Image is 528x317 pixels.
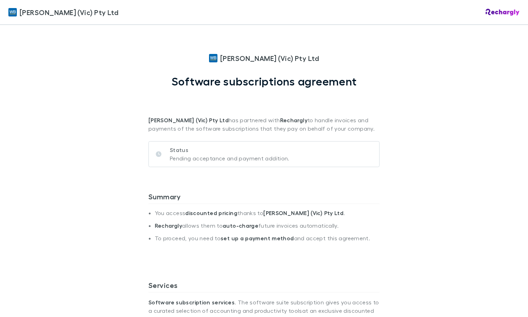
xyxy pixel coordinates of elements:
p: Status [170,146,290,154]
span: [PERSON_NAME] (Vic) Pty Ltd [220,53,319,63]
span: [PERSON_NAME] (Vic) Pty Ltd [20,7,118,18]
p: has partnered with to handle invoices and payments of the software subscriptions that they pay on... [148,88,380,133]
p: Pending acceptance and payment addition. [170,154,290,163]
strong: Rechargly [280,117,307,124]
strong: Software subscription services [148,299,235,306]
li: allows them to future invoices automatically. [155,222,380,235]
h1: Software subscriptions agreement [172,75,357,88]
strong: Rechargly [155,222,182,229]
strong: [PERSON_NAME] (Vic) Pty Ltd [148,117,229,124]
iframe: Intercom live chat [504,293,521,310]
img: William Buck (Vic) Pty Ltd's Logo [8,8,17,16]
h3: Services [148,281,380,292]
strong: [PERSON_NAME] (Vic) Pty Ltd [263,209,343,216]
strong: auto-charge [223,222,258,229]
strong: discounted pricing [185,209,237,216]
h3: Summary [148,192,380,204]
img: Rechargly Logo [486,9,520,16]
li: To proceed, you need to and accept this agreement. [155,235,380,247]
img: William Buck (Vic) Pty Ltd's Logo [209,54,217,62]
li: You access thanks to . [155,209,380,222]
strong: set up a payment method [221,235,294,242]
